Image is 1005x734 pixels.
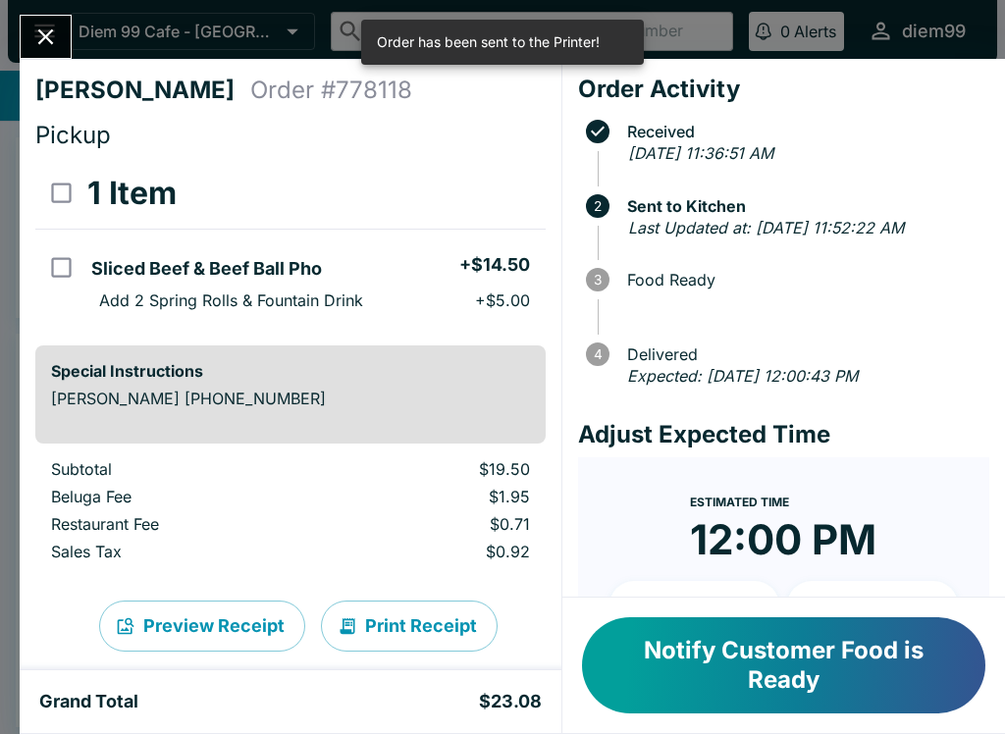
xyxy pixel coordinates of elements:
p: Add 2 Spring Rolls & Fountain Drink [99,290,363,310]
text: 4 [593,346,602,362]
p: $0.92 [342,542,530,561]
span: Food Ready [617,271,989,288]
p: $1.95 [342,487,530,506]
button: Close [21,16,71,58]
h4: Order # 778118 [250,76,412,105]
p: [PERSON_NAME] [PHONE_NUMBER] [51,389,530,408]
p: $19.50 [342,459,530,479]
h5: + $14.50 [459,253,530,277]
button: + 20 [787,581,958,630]
p: Beluga Fee [51,487,310,506]
p: Restaurant Fee [51,514,310,534]
span: Delivered [617,345,989,363]
h4: [PERSON_NAME] [35,76,250,105]
span: Received [617,123,989,140]
h4: Adjust Expected Time [578,420,989,449]
h5: Sliced Beef & Beef Ball Pho [91,257,322,281]
h5: $23.08 [479,690,542,713]
h4: Order Activity [578,75,989,104]
em: [DATE] 11:36:51 AM [628,143,773,163]
text: 3 [594,272,602,288]
text: 2 [594,198,602,214]
div: Order has been sent to the Printer! [377,26,600,59]
button: Print Receipt [321,601,498,652]
span: Pickup [35,121,111,149]
h5: Grand Total [39,690,138,713]
em: Expected: [DATE] 12:00:43 PM [627,366,858,386]
table: orders table [35,158,546,330]
em: Last Updated at: [DATE] 11:52:22 AM [628,218,904,237]
p: Sales Tax [51,542,310,561]
p: $0.71 [342,514,530,534]
h6: Special Instructions [51,361,530,381]
p: Subtotal [51,459,310,479]
span: Estimated Time [690,495,789,509]
p: + $5.00 [475,290,530,310]
button: + 10 [609,581,780,630]
h3: 1 Item [87,174,177,213]
time: 12:00 PM [690,514,876,565]
span: Sent to Kitchen [617,197,989,215]
table: orders table [35,459,546,569]
button: Notify Customer Food is Ready [582,617,985,713]
button: Preview Receipt [99,601,305,652]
